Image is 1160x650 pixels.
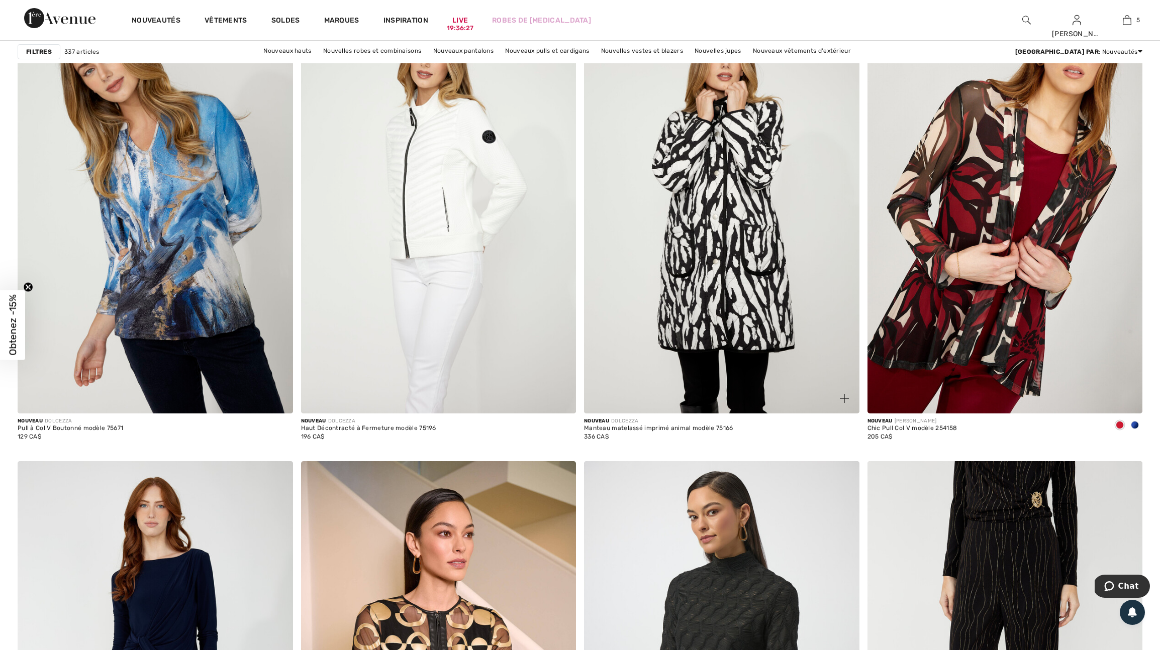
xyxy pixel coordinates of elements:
[324,16,359,27] a: Marques
[1095,575,1150,600] iframe: Ouvre un widget dans lequel vous pouvez chatter avec l’un de nos agents
[18,417,123,425] div: DOLCEZZA
[500,44,594,57] a: Nouveaux pulls et cardigans
[447,24,473,33] div: 19:36:27
[7,295,19,356] span: Obtenez -15%
[1123,14,1131,26] img: Mon panier
[301,418,326,424] span: Nouveau
[584,1,859,413] img: Manteau matelassé imprimé animal modèle 75166. As sample
[492,15,591,26] a: Robes de [MEDICAL_DATA]
[318,44,426,57] a: Nouvelles robes et combinaisons
[26,47,52,56] strong: Filtres
[64,47,100,56] span: 337 articles
[596,44,688,57] a: Nouvelles vestes et blazers
[132,16,180,27] a: Nouveautés
[18,1,293,413] img: Pull à Col V Boutonné modèle 75671. As sample
[1052,29,1101,39] div: [PERSON_NAME]
[867,1,1143,413] img: Chic Pull Col V modèle 254158. Cabernet/black
[1127,417,1142,434] div: Royal Sapphire 163
[301,433,325,440] span: 196 CA$
[584,433,609,440] span: 336 CA$
[748,44,856,57] a: Nouveaux vêtements d'extérieur
[18,418,43,424] span: Nouveau
[301,1,576,413] img: Haut Décontracté à Fermeture modèle 75196. Off-white
[18,433,41,440] span: 129 CA$
[428,44,499,57] a: Nouveaux pantalons
[867,418,893,424] span: Nouveau
[301,417,436,425] div: DOLCEZZA
[867,425,957,432] div: Chic Pull Col V modèle 254158
[452,15,468,26] a: Live19:36:27
[18,425,123,432] div: Pull à Col V Boutonné modèle 75671
[690,44,746,57] a: Nouvelles jupes
[258,44,316,57] a: Nouveaux hauts
[584,417,733,425] div: DOLCEZZA
[1112,417,1127,434] div: Cabernet/black
[301,425,436,432] div: Haut Décontracté à Fermeture modèle 75196
[1102,14,1151,26] a: 5
[24,8,95,28] img: 1ère Avenue
[1136,16,1140,25] span: 5
[840,394,849,403] img: plus_v2.svg
[867,417,957,425] div: [PERSON_NAME]
[1015,47,1142,56] div: : Nouveautés
[1022,14,1031,26] img: recherche
[205,16,247,27] a: Vêtements
[1073,15,1081,25] a: Se connecter
[584,425,733,432] div: Manteau matelassé imprimé animal modèle 75166
[1073,14,1081,26] img: Mes infos
[383,16,428,27] span: Inspiration
[1015,48,1099,55] strong: [GEOGRAPHIC_DATA] par
[867,433,893,440] span: 205 CA$
[271,16,300,27] a: Soldes
[23,282,33,292] button: Close teaser
[584,418,609,424] span: Nouveau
